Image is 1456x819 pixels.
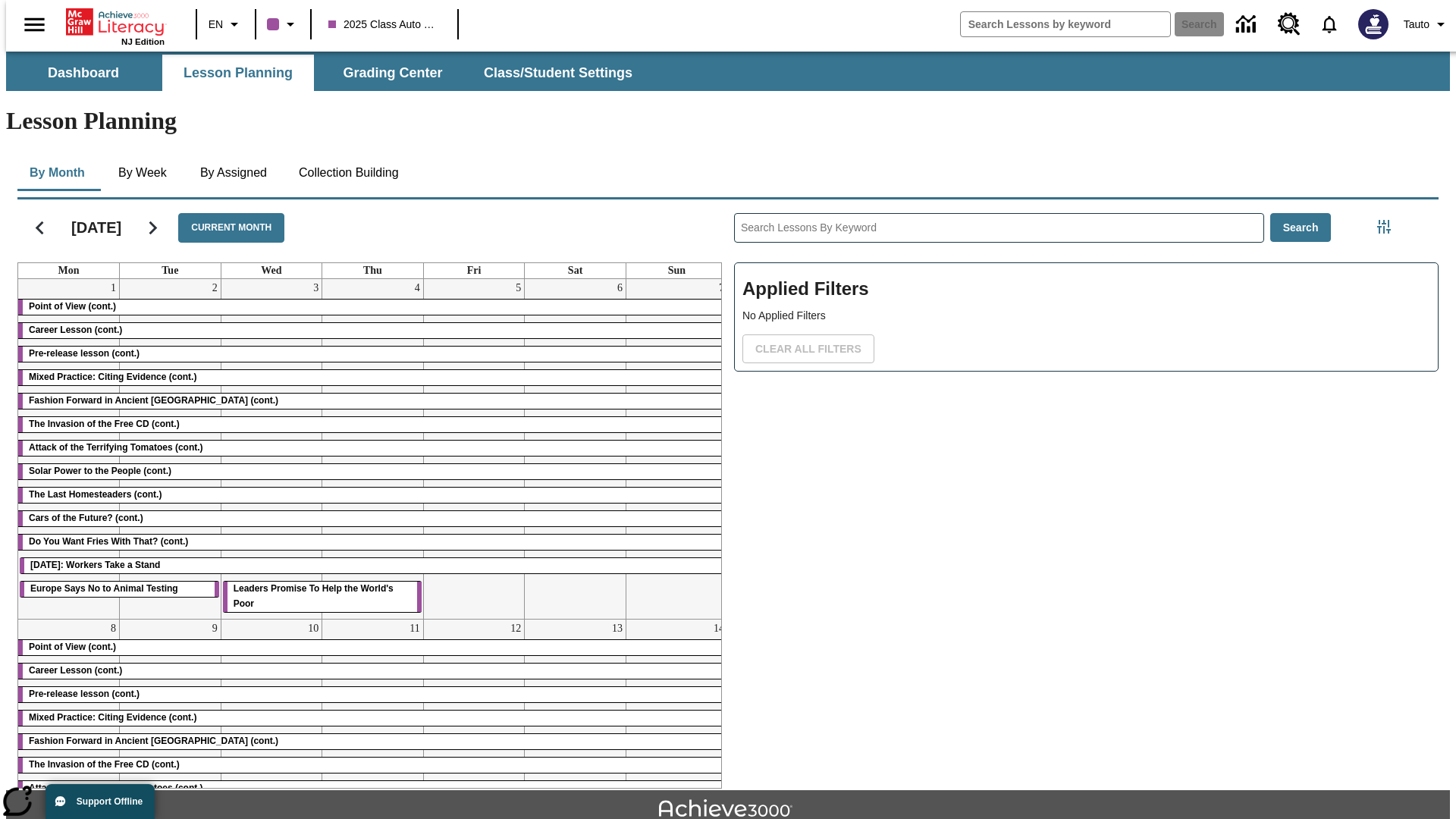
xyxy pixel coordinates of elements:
a: September 5, 2025 [513,279,524,297]
span: 2025 Class Auto Grade 13 [328,17,441,33]
a: September 8, 2025 [108,620,119,638]
span: Cars of the Future? (cont.) [29,513,143,523]
h2: Applied Filters [742,271,1430,308]
span: Lesson Planning [184,64,293,82]
td: September 6, 2025 [525,279,626,620]
span: NJ Edition [121,37,165,46]
button: Lesson Planning [162,55,314,91]
div: Do You Want Fries With That? (cont.) [18,535,727,550]
a: Sunday [665,263,689,278]
a: Notifications [1310,5,1349,44]
input: search field [961,12,1170,36]
button: Previous [20,209,59,247]
td: September 7, 2025 [626,279,727,620]
h1: Lesson Planning [6,107,1450,135]
button: By Week [105,155,180,191]
span: Mixed Practice: Citing Evidence (cont.) [29,372,196,382]
span: Europe Says No to Animal Testing [30,583,178,594]
div: Point of View (cont.) [18,300,727,315]
button: Dashboard [8,55,159,91]
a: September 9, 2025 [209,620,221,638]
div: Home [66,5,165,46]
span: Class/Student Settings [484,64,632,82]
span: Grading Center [343,64,442,82]
td: September 5, 2025 [423,279,525,620]
div: Labor Day: Workers Take a Stand [20,558,726,573]
td: September 2, 2025 [120,279,221,620]
span: Dashboard [48,64,119,82]
span: Fashion Forward in Ancient Rome (cont.) [29,736,278,746]
a: September 1, 2025 [108,279,119,297]
div: Career Lesson (cont.) [18,664,727,679]
h2: [DATE] [71,218,121,237]
div: Attack of the Terrifying Tomatoes (cont.) [18,441,727,456]
button: Current Month [178,213,284,243]
span: The Last Homesteaders (cont.) [29,489,162,500]
button: Class/Student Settings [472,55,645,91]
button: Next [133,209,172,247]
div: Search [722,193,1439,789]
a: September 14, 2025 [711,620,727,638]
div: Pre-release lesson (cont.) [18,687,727,702]
a: September 12, 2025 [507,620,524,638]
a: Data Center [1227,4,1269,45]
a: September 2, 2025 [209,279,221,297]
div: Leaders Promise To Help the World's Poor [223,582,422,612]
div: Mixed Practice: Citing Evidence (cont.) [18,711,727,726]
a: September 13, 2025 [609,620,626,638]
a: September 7, 2025 [716,279,727,297]
span: Pre-release lesson (cont.) [29,689,140,699]
button: Open side menu [12,2,57,47]
div: The Invasion of the Free CD (cont.) [18,417,727,432]
span: Mixed Practice: Citing Evidence (cont.) [29,712,196,723]
a: September 6, 2025 [614,279,626,297]
a: Wednesday [258,263,284,278]
p: No Applied Filters [742,308,1430,324]
span: Career Lesson (cont.) [29,325,122,335]
td: September 3, 2025 [221,279,322,620]
div: Europe Says No to Animal Testing [20,582,219,597]
a: Home [66,7,165,37]
span: Labor Day: Workers Take a Stand [30,560,160,570]
div: SubNavbar [6,52,1450,91]
span: Tauto [1404,17,1429,33]
a: September 10, 2025 [305,620,322,638]
span: Do You Want Fries With That? (cont.) [29,536,188,547]
span: The Invasion of the Free CD (cont.) [29,419,180,429]
div: Attack of the Terrifying Tomatoes (cont.) [18,781,727,796]
a: September 11, 2025 [406,620,422,638]
div: Fashion Forward in Ancient Rome (cont.) [18,734,727,749]
input: Search Lessons By Keyword [735,214,1263,242]
button: Grading Center [317,55,469,91]
div: Pre-release lesson (cont.) [18,347,727,362]
button: By Month [17,155,97,191]
button: Filters Side menu [1369,212,1399,242]
td: September 1, 2025 [18,279,120,620]
a: Thursday [360,263,385,278]
button: Language: EN, Select a language [202,11,250,38]
button: Select a new avatar [1349,5,1398,44]
span: EN [209,17,223,33]
span: Fashion Forward in Ancient Rome (cont.) [29,395,278,406]
span: Pre-release lesson (cont.) [29,348,140,359]
span: Point of View (cont.) [29,642,116,652]
div: Calendar [5,193,722,789]
button: Collection Building [287,155,411,191]
div: Cars of the Future? (cont.) [18,511,727,526]
span: Career Lesson (cont.) [29,665,122,676]
div: The Invasion of the Free CD (cont.) [18,758,727,773]
td: September 4, 2025 [322,279,424,620]
div: Solar Power to the People (cont.) [18,464,727,479]
div: Career Lesson (cont.) [18,323,727,338]
button: Profile/Settings [1398,11,1456,38]
span: Point of View (cont.) [29,301,116,312]
button: Class color is purple. Change class color [261,11,306,38]
span: The Invasion of the Free CD (cont.) [29,759,180,770]
a: September 4, 2025 [412,279,423,297]
a: Resource Center, Will open in new tab [1269,4,1310,45]
span: Attack of the Terrifying Tomatoes (cont.) [29,442,203,453]
div: Fashion Forward in Ancient Rome (cont.) [18,394,727,409]
div: Point of View (cont.) [18,640,727,655]
a: Friday [464,263,485,278]
span: Attack of the Terrifying Tomatoes (cont.) [29,783,203,793]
